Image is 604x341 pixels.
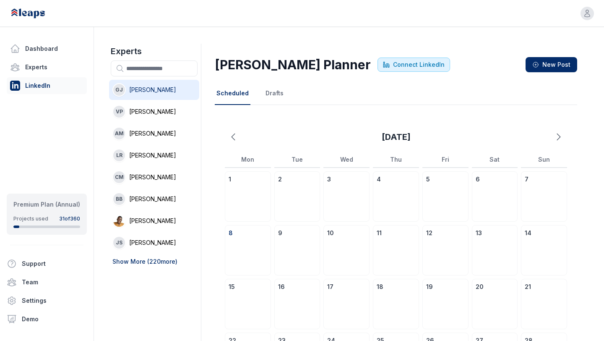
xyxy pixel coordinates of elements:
div: Tue [274,155,320,168]
div: Premium Plan (Annual) [13,200,80,209]
p: 5 [426,175,465,184]
button: New Post [526,57,577,72]
div: GJ [112,83,126,97]
p: 13 [476,229,514,237]
a: Demo [3,311,90,328]
div: LR [112,149,126,162]
div: BB [112,192,126,206]
p: 10 [327,229,366,237]
div: Fri [422,155,469,168]
span: [PERSON_NAME] [129,129,176,138]
p: 2 [278,175,317,184]
span: [PERSON_NAME] [129,86,176,94]
div: Wed [323,155,370,168]
span: New Post [542,60,570,69]
p: 14 [525,229,563,237]
button: Support [3,255,83,272]
h2: Experts [109,45,199,57]
div: Thu [373,155,419,168]
span: Connect LinkedIn [393,60,445,69]
p: 15 [229,283,267,291]
a: Dashboard [7,40,87,57]
a: Experts [7,59,87,76]
a: Settings [3,292,90,309]
p: 7 [525,175,563,184]
a: LinkedIn [7,77,87,94]
p: 1 [229,175,267,184]
p: 3 [327,175,366,184]
div: Mon [225,155,271,168]
div: Sun [521,155,567,168]
div: 31 of 360 [59,215,80,222]
p: 12 [426,229,465,237]
span: [PERSON_NAME] [129,108,176,116]
p: 18 [377,283,415,291]
span: [PERSON_NAME] [129,173,176,181]
button: Drafts [264,82,285,105]
button: Show More (220more) [112,257,177,266]
a: Team [3,274,90,291]
nav: Tabs [215,82,577,105]
span: [PERSON_NAME] [129,217,176,225]
p: 16 [278,283,317,291]
p: 17 [327,283,366,291]
span: [PERSON_NAME] [129,151,176,160]
div: JS [112,236,126,249]
div: CM [112,170,126,184]
button: Connect LinkedIn [377,58,450,72]
p: 11 [377,229,415,237]
img: Leaps [10,4,64,23]
p: 4 [377,175,415,184]
span: [PERSON_NAME] [129,239,176,247]
div: Sat [472,155,518,168]
button: Scheduled [215,82,250,105]
p: 19 [426,283,465,291]
p: 21 [525,283,563,291]
p: 9 [278,229,317,237]
span: [PERSON_NAME] [129,195,176,203]
p: 8 [229,229,267,237]
img: Dom Odoguardi [112,214,126,228]
div: Projects used [13,215,48,222]
div: VP [112,105,126,118]
p: 6 [476,175,514,184]
h1: [PERSON_NAME] Planner [215,57,371,72]
h2: [DATE] [382,131,411,143]
div: AM [112,127,126,140]
p: 20 [476,283,514,291]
